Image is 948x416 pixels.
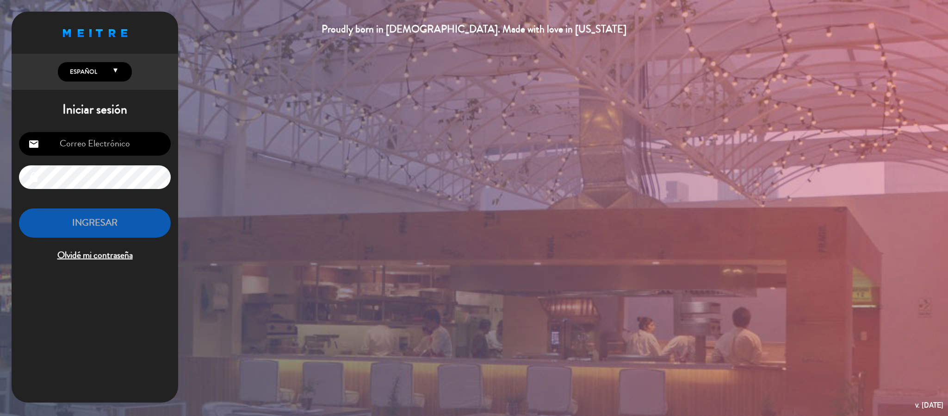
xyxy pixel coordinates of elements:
[28,139,39,150] i: email
[915,399,943,411] div: v. [DATE]
[19,132,171,156] input: Correo Electrónico
[28,172,39,183] i: lock
[68,67,97,76] span: Español
[12,102,178,118] h1: Iniciar sesión
[19,248,171,263] span: Olvidé mi contraseña
[19,208,171,238] button: INGRESAR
